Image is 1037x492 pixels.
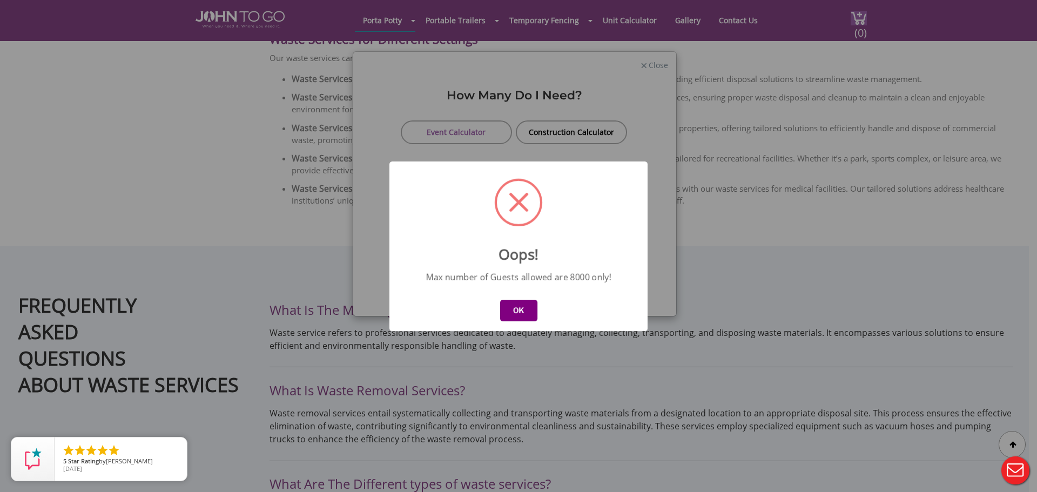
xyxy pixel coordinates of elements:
span: [DATE] [63,464,82,473]
li:  [62,444,75,457]
button: OK [500,300,537,321]
span: Star Rating [68,457,99,465]
span: [PERSON_NAME] [106,457,153,465]
li:  [85,444,98,457]
div: Oops! [389,237,648,264]
li:  [96,444,109,457]
li:  [107,444,120,457]
div: Max number of Guests allowed are 8000 only! [421,271,617,283]
li:  [73,444,86,457]
img: Review Rating [22,448,44,470]
span: by [63,458,178,466]
button: Live Chat [994,449,1037,492]
span: 5 [63,457,66,465]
